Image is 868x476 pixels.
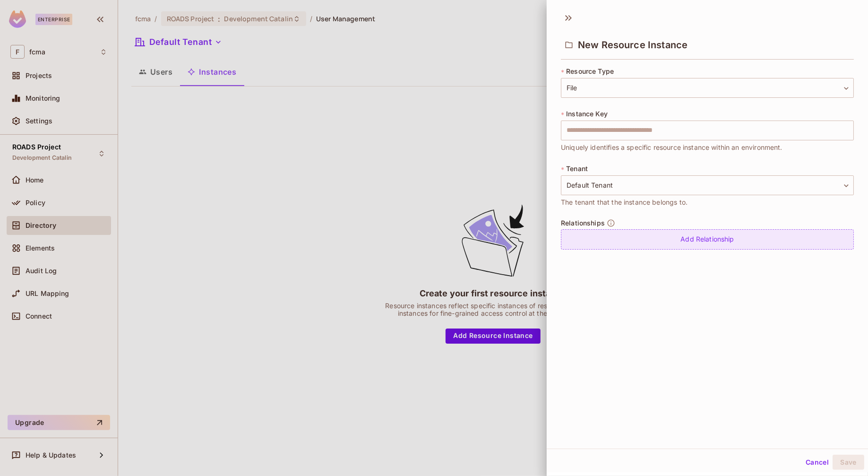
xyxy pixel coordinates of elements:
[561,78,854,98] div: File
[561,175,854,195] div: Default Tenant
[802,455,833,470] button: Cancel
[561,229,854,250] div: Add Relationship
[561,219,605,227] span: Relationships
[566,110,608,118] span: Instance Key
[566,165,588,173] span: Tenant
[566,68,614,75] span: Resource Type
[561,142,782,153] span: Uniquely identifies a specific resource instance within an environment.
[561,197,688,208] span: The tenant that the instance belongs to.
[578,39,688,51] span: New Resource Instance
[833,455,864,470] button: Save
